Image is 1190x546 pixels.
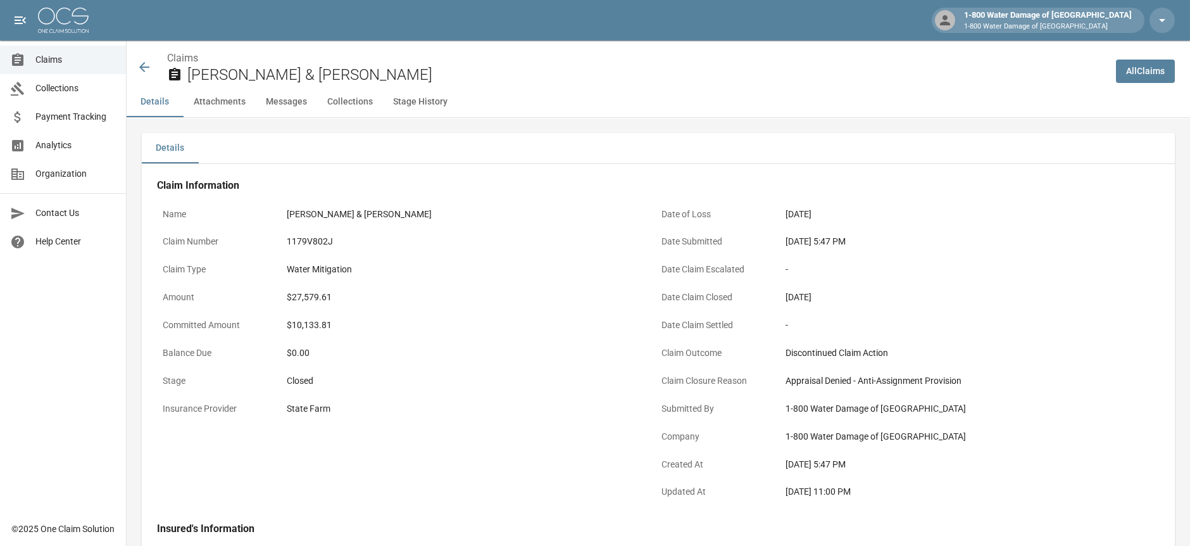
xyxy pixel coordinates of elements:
p: Claim Outcome [656,341,770,365]
div: [DATE] 11:00 PM [786,485,1134,498]
div: 1-800 Water Damage of [GEOGRAPHIC_DATA] [959,9,1137,32]
p: Date Submitted [656,229,770,254]
p: Date of Loss [656,202,770,227]
div: details tabs [142,133,1175,163]
div: State Farm [287,402,635,416]
div: 1-800 Water Damage of [GEOGRAPHIC_DATA] [786,402,1134,416]
p: Updated At [656,479,770,504]
h2: [PERSON_NAME] & [PERSON_NAME] [187,66,1106,84]
button: Attachments [184,87,256,117]
p: Balance Due [157,341,271,365]
p: Claim Closure Reason [656,369,770,393]
div: Appraisal Denied - Anti-Assignment Provision [786,374,1134,388]
div: Discontinued Claim Action [786,346,1134,360]
div: - [786,319,1134,332]
div: [DATE] 5:47 PM [786,235,1134,248]
p: Company [656,424,770,449]
div: 1-800 Water Damage of [GEOGRAPHIC_DATA] [786,430,1134,443]
div: [DATE] [786,291,1134,304]
span: Claims [35,53,116,67]
span: Payment Tracking [35,110,116,124]
div: $10,133.81 [287,319,635,332]
h4: Insured's Information [157,523,1139,535]
span: Contact Us [35,206,116,220]
div: [DATE] 5:47 PM [786,458,1134,471]
div: $0.00 [287,346,635,360]
div: © 2025 One Claim Solution [11,523,115,535]
button: Stage History [383,87,458,117]
p: Stage [157,369,271,393]
button: open drawer [8,8,33,33]
div: 1179V802J [287,235,635,248]
button: Details [142,133,199,163]
span: Analytics [35,139,116,152]
nav: breadcrumb [167,51,1106,66]
div: - [786,263,1134,276]
p: Insurance Provider [157,397,271,421]
a: Claims [167,52,198,64]
div: anchor tabs [127,87,1190,117]
p: Date Claim Closed [656,285,770,310]
img: ocs-logo-white-transparent.png [38,8,89,33]
button: Collections [317,87,383,117]
button: Messages [256,87,317,117]
div: $27,579.61 [287,291,635,304]
p: Claim Number [157,229,271,254]
div: Water Mitigation [287,263,635,276]
p: Submitted By [656,397,770,421]
span: Collections [35,82,116,95]
h4: Claim Information [157,179,1139,192]
p: Amount [157,285,271,310]
p: Committed Amount [157,313,271,338]
button: Details [127,87,184,117]
p: Created At [656,452,770,477]
p: Claim Type [157,257,271,282]
a: AllClaims [1116,60,1175,83]
span: Organization [35,167,116,181]
p: 1-800 Water Damage of [GEOGRAPHIC_DATA] [964,22,1132,32]
p: Date Claim Escalated [656,257,770,282]
span: Help Center [35,235,116,248]
div: Closed [287,374,635,388]
p: Name [157,202,271,227]
div: [PERSON_NAME] & [PERSON_NAME] [287,208,635,221]
div: [DATE] [786,208,1134,221]
p: Date Claim Settled [656,313,770,338]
